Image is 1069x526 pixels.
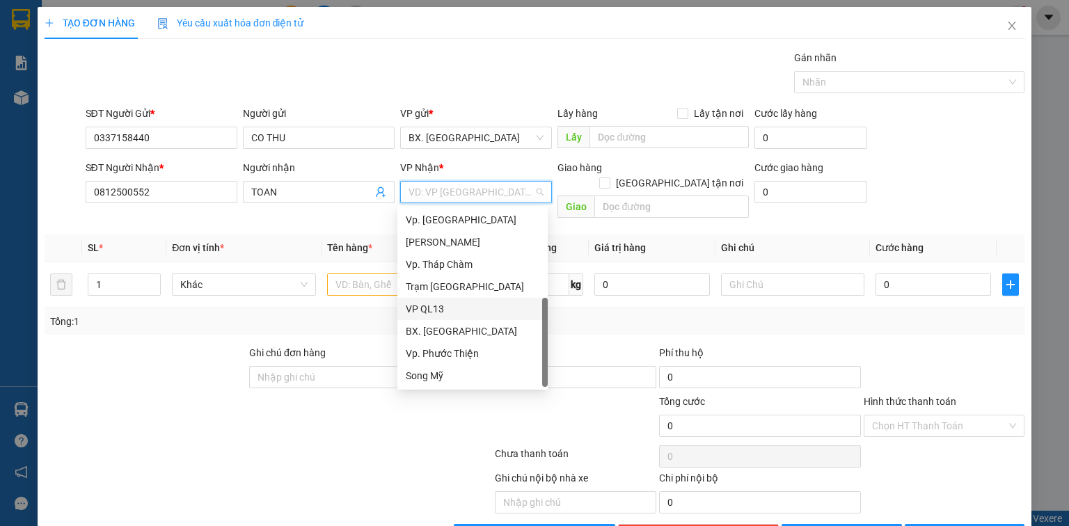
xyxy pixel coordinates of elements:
[557,162,602,173] span: Giao hàng
[400,162,439,173] span: VP Nhận
[400,106,552,121] div: VP gửi
[50,314,413,329] div: Tổng: 1
[243,106,395,121] div: Người gửi
[375,186,386,198] span: user-add
[249,366,451,388] input: Ghi chú đơn hàng
[86,160,237,175] div: SĐT Người Nhận
[86,106,237,121] div: SĐT Người Gửi
[1003,279,1018,290] span: plus
[406,301,539,317] div: VP QL13
[157,18,168,29] img: icon
[594,273,710,296] input: 0
[864,396,956,407] label: Hình thức thanh toán
[397,342,548,365] div: Vp. Phước Thiện
[406,234,539,250] div: [PERSON_NAME]
[594,242,646,253] span: Giá trị hàng
[495,470,656,491] div: Ghi chú nội bộ nhà xe
[397,298,548,320] div: VP QL13
[406,368,539,383] div: Song Mỹ
[876,242,924,253] span: Cước hàng
[557,126,589,148] span: Lấy
[249,347,326,358] label: Ghi chú đơn hàng
[327,273,470,296] input: VD: Bàn, Ghế
[50,273,72,296] button: delete
[754,162,823,173] label: Cước giao hàng
[569,273,583,296] span: kg
[45,17,135,29] span: TẠO ĐƠN HÀNG
[180,274,307,295] span: Khác
[172,242,224,253] span: Đơn vị tính
[88,242,99,253] span: SL
[397,231,548,253] div: An Dương Vương
[659,345,861,366] div: Phí thu hộ
[594,196,749,218] input: Dọc đường
[397,253,548,276] div: Vp. Tháp Chàm
[589,126,749,148] input: Dọc đường
[557,108,598,119] span: Lấy hàng
[45,18,54,28] span: plus
[327,242,372,253] span: Tên hàng
[406,346,539,361] div: Vp. Phước Thiện
[397,320,548,342] div: BX. Ninh Sơn
[406,324,539,339] div: BX. [GEOGRAPHIC_DATA]
[754,108,817,119] label: Cước lấy hàng
[157,17,304,29] span: Yêu cầu xuất hóa đơn điện tử
[1006,20,1017,31] span: close
[659,470,861,491] div: Chi phí nội bộ
[754,127,867,149] input: Cước lấy hàng
[688,106,749,121] span: Lấy tận nơi
[794,52,837,63] label: Gán nhãn
[406,279,539,294] div: Trạm [GEOGRAPHIC_DATA]
[659,396,705,407] span: Tổng cước
[1002,273,1019,296] button: plus
[397,209,548,231] div: Vp. Đà Lạt
[409,127,544,148] span: BX. Ninh Sơn
[721,273,864,296] input: Ghi Chú
[406,212,539,228] div: Vp. [GEOGRAPHIC_DATA]
[406,257,539,272] div: Vp. Tháp Chàm
[992,7,1031,46] button: Close
[557,196,594,218] span: Giao
[397,276,548,298] div: Trạm Ninh Hải
[493,446,657,470] div: Chưa thanh toán
[610,175,749,191] span: [GEOGRAPHIC_DATA] tận nơi
[715,234,870,262] th: Ghi chú
[754,181,867,203] input: Cước giao hàng
[243,160,395,175] div: Người nhận
[495,491,656,513] input: Nhập ghi chú
[397,365,548,387] div: Song Mỹ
